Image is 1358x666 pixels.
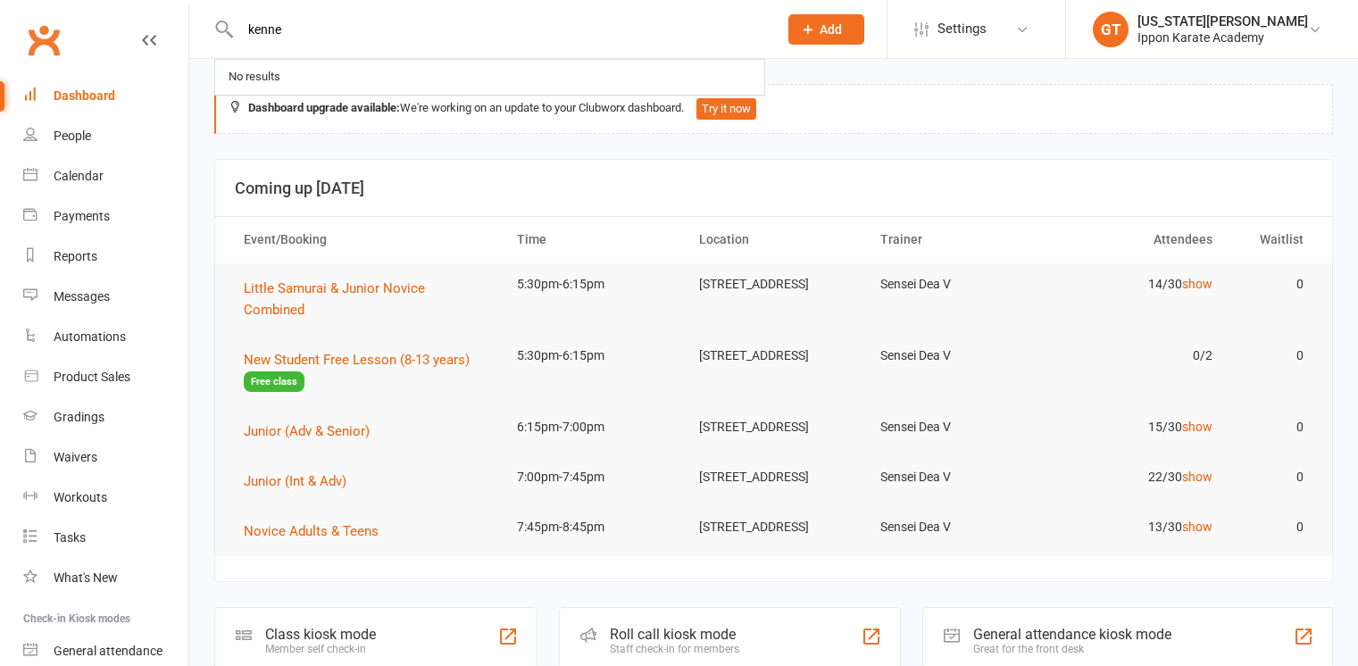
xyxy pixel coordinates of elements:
[244,520,391,542] button: Novice Adults & Teens
[54,490,107,504] div: Workouts
[788,14,864,45] button: Add
[1182,277,1212,291] a: show
[54,209,110,223] div: Payments
[265,626,376,643] div: Class kiosk mode
[1229,335,1320,377] td: 0
[1046,456,1229,498] td: 22/30
[501,456,683,498] td: 7:00pm-7:45pm
[1046,263,1229,305] td: 14/30
[683,217,865,262] th: Location
[1229,506,1320,548] td: 0
[21,18,66,62] a: Clubworx
[1046,217,1229,262] th: Attendees
[244,473,346,489] span: Junior (Int & Adv)
[244,423,370,439] span: Junior (Adv & Senior)
[235,179,1312,197] h3: Coming up [DATE]
[683,406,865,448] td: [STREET_ADDRESS]
[54,530,86,545] div: Tasks
[1137,29,1308,46] div: Ippon Karate Academy
[864,263,1046,305] td: Sensei Dea V
[973,626,1171,643] div: General attendance kiosk mode
[23,437,188,478] a: Waivers
[54,169,104,183] div: Calendar
[23,76,188,116] a: Dashboard
[54,329,126,344] div: Automations
[864,335,1046,377] td: Sensei Dea V
[23,156,188,196] a: Calendar
[501,263,683,305] td: 5:30pm-6:15pm
[54,370,130,384] div: Product Sales
[501,506,683,548] td: 7:45pm-8:45pm
[54,450,97,464] div: Waivers
[820,22,842,37] span: Add
[265,643,376,655] div: Member self check-in
[23,518,188,558] a: Tasks
[1093,12,1129,47] div: GT
[214,84,1333,134] div: We're working on an update to your Clubworx dashboard.
[501,217,683,262] th: Time
[501,406,683,448] td: 6:15pm-7:00pm
[1046,335,1229,377] td: 0/2
[244,352,470,368] span: New Student Free Lesson (8-13 years)
[23,277,188,317] a: Messages
[54,570,118,585] div: What's New
[1182,420,1212,434] a: show
[23,558,188,598] a: What's New
[244,280,425,318] span: Little Samurai & Junior Novice Combined
[683,263,865,305] td: [STREET_ADDRESS]
[864,456,1046,498] td: Sensei Dea V
[864,406,1046,448] td: Sensei Dea V
[54,410,104,424] div: Gradings
[54,249,97,263] div: Reports
[610,626,739,643] div: Roll call kiosk mode
[235,17,765,42] input: Search...
[23,317,188,357] a: Automations
[244,278,485,321] button: Little Samurai & Junior Novice Combined
[23,116,188,156] a: People
[501,335,683,377] td: 5:30pm-6:15pm
[1182,470,1212,484] a: show
[244,371,304,392] span: Free class
[1046,406,1229,448] td: 15/30
[23,357,188,397] a: Product Sales
[1046,506,1229,548] td: 13/30
[1229,217,1320,262] th: Waitlist
[1229,406,1320,448] td: 0
[1229,456,1320,498] td: 0
[23,237,188,277] a: Reports
[248,101,400,114] strong: Dashboard upgrade available:
[54,129,91,143] div: People
[1229,263,1320,305] td: 0
[1182,520,1212,534] a: show
[610,643,739,655] div: Staff check-in for members
[244,349,485,393] button: New Student Free Lesson (8-13 years)Free class
[864,506,1046,548] td: Sensei Dea V
[23,478,188,518] a: Workouts
[223,64,286,90] div: No results
[864,217,1046,262] th: Trainer
[54,644,162,658] div: General attendance
[244,523,379,539] span: Novice Adults & Teens
[973,643,1171,655] div: Great for the front desk
[23,397,188,437] a: Gradings
[244,470,359,492] button: Junior (Int & Adv)
[244,420,382,442] button: Junior (Adv & Senior)
[683,506,865,548] td: [STREET_ADDRESS]
[228,217,501,262] th: Event/Booking
[696,98,756,120] button: Try it now
[54,88,115,103] div: Dashboard
[1137,13,1308,29] div: [US_STATE][PERSON_NAME]
[23,196,188,237] a: Payments
[683,456,865,498] td: [STREET_ADDRESS]
[937,9,987,49] span: Settings
[683,335,865,377] td: [STREET_ADDRESS]
[54,289,110,304] div: Messages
